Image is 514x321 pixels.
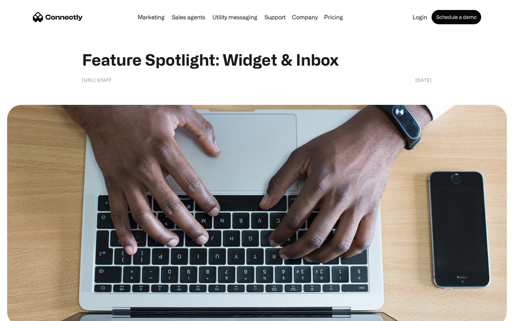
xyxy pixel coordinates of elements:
a: Marketing [135,14,167,20]
a: Login [410,14,430,20]
div: [DATE] [415,76,432,83]
h1: Feature Spotlight: Widget & Inbox [82,50,432,69]
div: Company [292,12,318,22]
a: Sales agents [169,14,208,20]
a: Utility messaging [210,14,260,20]
aside: Language selected: English [7,309,43,319]
a: home [33,12,83,22]
a: Schedule a demo [432,10,481,24]
div: [URL] staff [82,76,112,83]
ul: Language list [14,309,43,319]
a: Pricing [321,14,346,20]
div: Company [290,12,320,22]
a: Support [262,14,288,20]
